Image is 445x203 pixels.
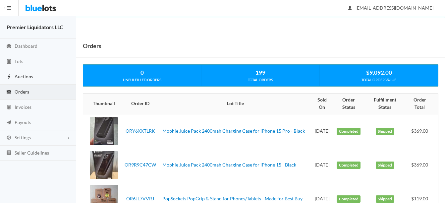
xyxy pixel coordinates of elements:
[140,69,144,76] strong: 0
[311,148,333,182] td: [DATE]
[7,24,63,30] strong: Premier Liquidators LLC
[6,135,12,141] ion-icon: cog
[15,150,49,156] span: Seller Guidelines
[6,43,12,50] ion-icon: speedometer
[6,74,12,80] ion-icon: flash
[6,104,12,111] ion-icon: calculator
[126,196,154,201] a: OR6JL7VVRJ
[348,5,433,11] span: [EMAIL_ADDRESS][DOMAIN_NAME]
[405,114,438,148] td: $369.00
[121,94,160,114] th: Order ID
[255,69,265,76] strong: 199
[376,195,394,203] label: Shipped
[162,128,305,134] a: Mophie Juice Pack 2400mah Charging Case for iPhone 15 Pro - Black
[364,94,405,114] th: Fulfillment Status
[15,74,33,79] span: Auctions
[201,77,319,83] div: TOTAL ORDERS
[83,41,101,51] h1: Orders
[15,43,37,49] span: Dashboard
[366,69,392,76] strong: $9,092.00
[6,120,12,126] ion-icon: paper plane
[162,162,296,168] a: Mophie Juice Pack 2400mah Charging Case for iPhone 15 - Black
[311,114,333,148] td: [DATE]
[6,59,12,65] ion-icon: clipboard
[333,94,364,114] th: Order Status
[337,128,361,135] label: Completed
[160,94,311,114] th: Lot Title
[311,94,333,114] th: Sold On
[126,128,155,134] a: ORY6XXTLRK
[376,128,394,135] label: Shipped
[376,162,394,169] label: Shipped
[15,119,31,125] span: Payouts
[83,77,201,83] div: UNFULFILLED ORDERS
[15,89,29,95] span: Orders
[15,135,31,140] span: Settings
[15,58,23,64] span: Lots
[15,104,31,110] span: Invoices
[83,94,121,114] th: Thumbnail
[320,77,438,83] div: TOTAL ORDER VALUE
[405,94,438,114] th: Order Total
[162,196,303,201] a: PopSockets PopGrip & Stand for Phones/Tablets - Made for Best Buy
[6,150,12,156] ion-icon: list box
[125,162,156,168] a: OR9R9C47CW
[337,195,361,203] label: Completed
[6,89,12,96] ion-icon: cash
[337,162,361,169] label: Completed
[405,148,438,182] td: $369.00
[347,5,353,12] ion-icon: person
